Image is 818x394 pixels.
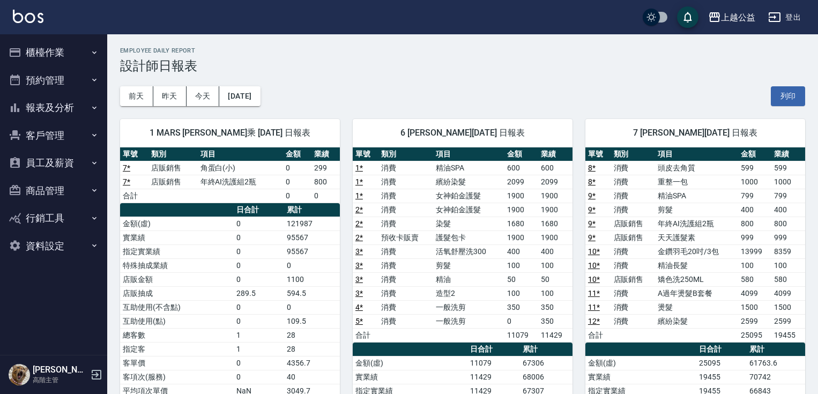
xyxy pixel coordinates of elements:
[738,203,771,217] td: 400
[538,203,572,217] td: 1900
[611,231,656,244] td: 店販銷售
[655,244,738,258] td: 金鑽羽毛20吋/3包
[504,175,539,189] td: 2099
[585,370,696,384] td: 實業績
[467,370,520,384] td: 11429
[433,314,504,328] td: 一般洗剪
[611,189,656,203] td: 消費
[655,175,738,189] td: 重整一包
[120,231,234,244] td: 實業績
[120,356,234,370] td: 客單價
[504,147,539,161] th: 金額
[433,147,504,161] th: 項目
[284,314,340,328] td: 109.5
[433,300,504,314] td: 一般洗剪
[234,203,284,217] th: 日合計
[234,244,284,258] td: 0
[433,272,504,286] td: 精油
[504,272,539,286] td: 50
[611,300,656,314] td: 消費
[771,147,805,161] th: 業績
[284,370,340,384] td: 40
[771,286,805,300] td: 4099
[467,343,520,356] th: 日合計
[284,328,340,342] td: 28
[234,272,284,286] td: 0
[538,189,572,203] td: 1900
[120,47,805,54] h2: Employee Daily Report
[120,189,148,203] td: 合計
[771,300,805,314] td: 1500
[611,161,656,175] td: 消費
[538,147,572,161] th: 業績
[504,328,539,342] td: 11079
[611,314,656,328] td: 消費
[504,300,539,314] td: 350
[433,203,504,217] td: 女神鉑金護髮
[120,300,234,314] td: 互助使用(不含點)
[120,272,234,286] td: 店販金額
[655,314,738,328] td: 繽紛染髮
[585,328,611,342] td: 合計
[311,161,340,175] td: 299
[378,272,433,286] td: 消費
[655,258,738,272] td: 精油長髮
[433,244,504,258] td: 活氧舒壓洗300
[234,231,284,244] td: 0
[764,8,805,27] button: 登出
[234,328,284,342] td: 1
[771,272,805,286] td: 580
[747,370,805,384] td: 70742
[738,231,771,244] td: 999
[366,128,560,138] span: 6 [PERSON_NAME][DATE] 日報表
[598,128,792,138] span: 7 [PERSON_NAME][DATE] 日報表
[771,244,805,258] td: 8359
[655,217,738,231] td: 年終AI洗護組2瓶
[353,370,467,384] td: 實業績
[433,175,504,189] td: 繽紛染髮
[311,189,340,203] td: 0
[504,286,539,300] td: 100
[148,147,198,161] th: 類別
[284,231,340,244] td: 95567
[120,258,234,272] td: 特殊抽成業績
[504,203,539,217] td: 1900
[234,342,284,356] td: 1
[120,58,805,73] h3: 設計師日報表
[198,161,284,175] td: 角蛋白(小)
[611,244,656,258] td: 消費
[738,147,771,161] th: 金額
[153,86,187,106] button: 昨天
[433,286,504,300] td: 造型2
[120,370,234,384] td: 客項次(服務)
[283,147,311,161] th: 金額
[284,356,340,370] td: 4356.7
[234,217,284,231] td: 0
[538,272,572,286] td: 50
[585,147,805,343] table: a dense table
[283,175,311,189] td: 0
[738,175,771,189] td: 1000
[433,231,504,244] td: 護髮包卡
[284,272,340,286] td: 1100
[378,161,433,175] td: 消費
[504,189,539,203] td: 1900
[378,189,433,203] td: 消費
[771,161,805,175] td: 599
[4,39,103,66] button: 櫃檯作業
[283,161,311,175] td: 0
[738,272,771,286] td: 580
[520,343,572,356] th: 累計
[655,147,738,161] th: 項目
[13,10,43,23] img: Logo
[378,217,433,231] td: 消費
[198,175,284,189] td: 年終AI洗護組2瓶
[433,189,504,203] td: 女神鉑金護髮
[655,272,738,286] td: 矯色洗250ML
[283,189,311,203] td: 0
[771,258,805,272] td: 100
[33,365,87,375] h5: [PERSON_NAME]
[120,147,340,203] table: a dense table
[120,244,234,258] td: 指定實業績
[538,286,572,300] td: 100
